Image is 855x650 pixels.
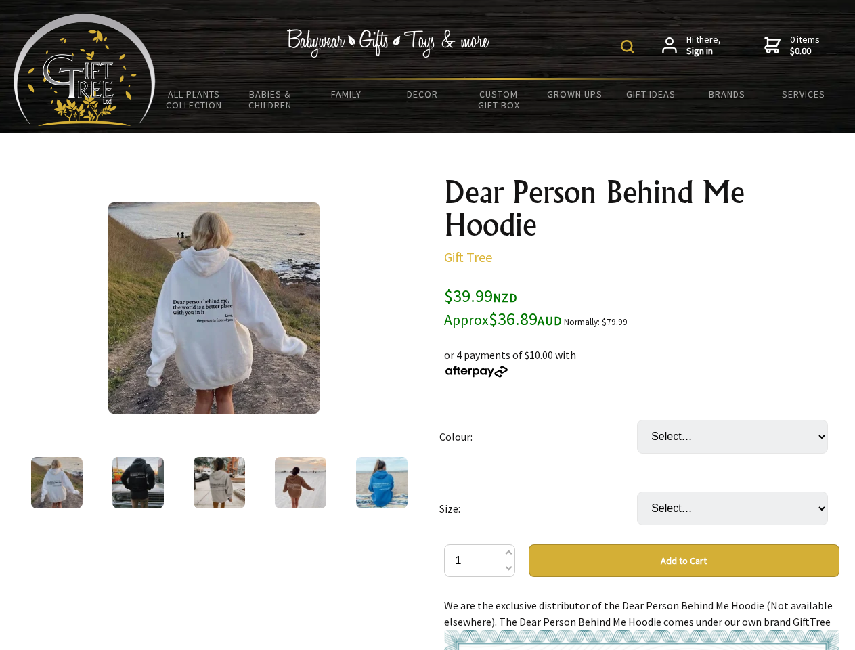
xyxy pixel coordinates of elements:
a: Custom Gift Box [460,80,537,119]
span: NZD [493,290,517,305]
img: Dear Person Behind Me Hoodie [194,457,245,508]
span: AUD [538,313,562,328]
img: Babyware - Gifts - Toys and more... [14,14,156,126]
a: Brands [689,80,766,108]
img: Dear Person Behind Me Hoodie [112,457,164,508]
a: Gift Ideas [613,80,689,108]
strong: Sign in [686,45,721,58]
img: Babywear - Gifts - Toys & more [287,29,490,58]
span: Hi there, [686,34,721,58]
div: or 4 payments of $10.00 with [444,330,839,379]
a: Family [308,80,385,108]
a: Gift Tree [444,248,492,265]
a: Services [766,80,842,108]
strong: $0.00 [790,45,820,58]
td: Colour: [439,401,637,473]
small: Normally: $79.99 [564,316,628,328]
a: Babies & Children [232,80,309,119]
img: Dear Person Behind Me Hoodie [31,457,83,508]
span: $39.99 $36.89 [444,284,562,330]
td: Size: [439,473,637,544]
img: Afterpay [444,366,509,378]
a: All Plants Collection [156,80,232,119]
img: Dear Person Behind Me Hoodie [356,457,408,508]
a: Hi there,Sign in [662,34,721,58]
button: Add to Cart [529,544,839,577]
a: 0 items$0.00 [764,34,820,58]
a: Decor [385,80,461,108]
h1: Dear Person Behind Me Hoodie [444,176,839,241]
small: Approx [444,311,489,329]
img: Dear Person Behind Me Hoodie [275,457,326,508]
a: Grown Ups [537,80,613,108]
img: product search [621,40,634,53]
img: Dear Person Behind Me Hoodie [108,202,320,414]
span: 0 items [790,33,820,58]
